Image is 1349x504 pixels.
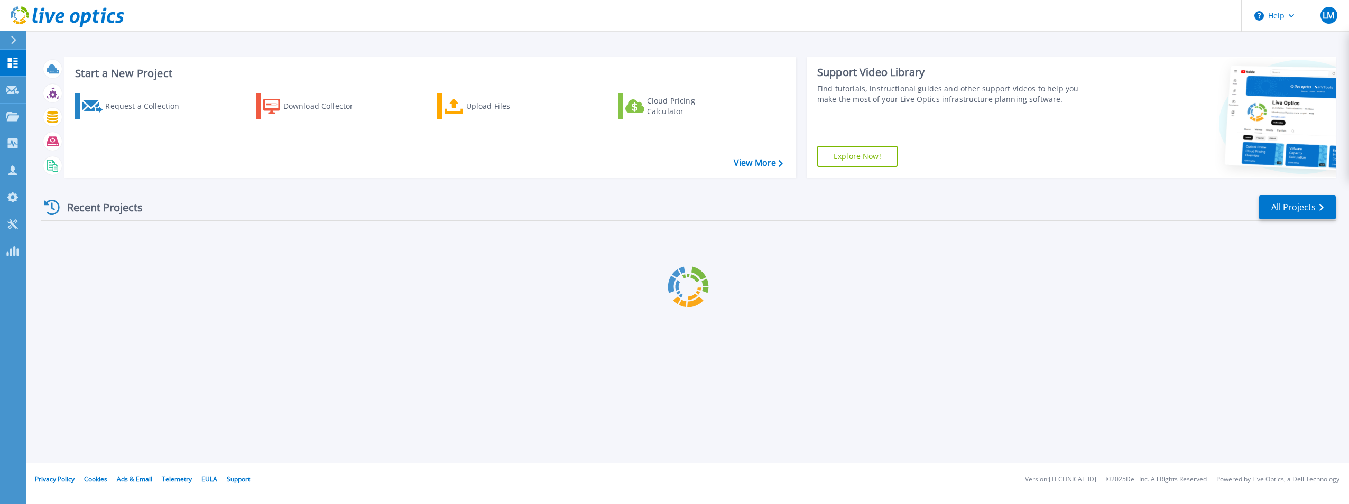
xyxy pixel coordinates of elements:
[162,474,192,483] a: Telemetry
[647,96,732,117] div: Cloud Pricing Calculator
[41,194,157,220] div: Recent Projects
[734,158,783,168] a: View More
[105,96,190,117] div: Request a Collection
[817,83,1091,105] div: Find tutorials, instructional guides and other support videos to help you make the most of your L...
[117,474,152,483] a: Ads & Email
[256,93,374,119] a: Download Collector
[1216,476,1339,483] li: Powered by Live Optics, a Dell Technology
[35,474,75,483] a: Privacy Policy
[75,68,782,79] h3: Start a New Project
[1323,11,1334,20] span: LM
[618,93,736,119] a: Cloud Pricing Calculator
[227,474,250,483] a: Support
[817,66,1091,79] div: Support Video Library
[84,474,107,483] a: Cookies
[1259,195,1336,219] a: All Projects
[283,96,368,117] div: Download Collector
[201,474,217,483] a: EULA
[466,96,551,117] div: Upload Files
[817,146,898,167] a: Explore Now!
[1106,476,1207,483] li: © 2025 Dell Inc. All Rights Reserved
[75,93,193,119] a: Request a Collection
[1025,476,1096,483] li: Version: [TECHNICAL_ID]
[437,93,555,119] a: Upload Files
